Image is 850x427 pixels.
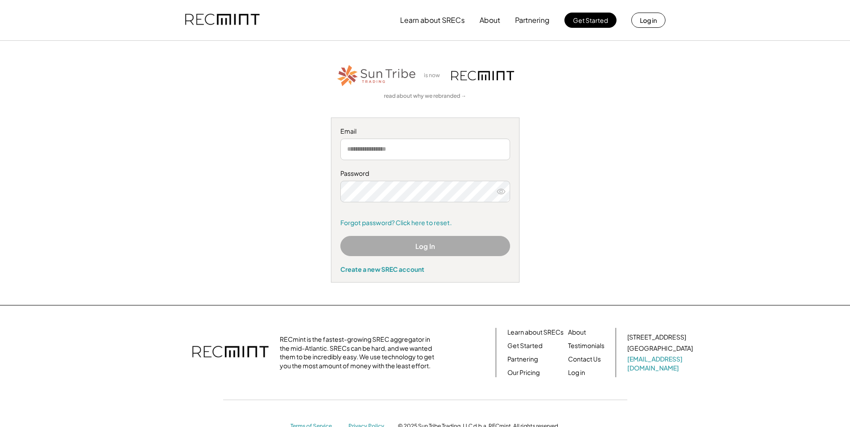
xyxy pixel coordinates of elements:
img: recmint-logotype%403x.png [192,337,269,368]
img: STT_Horizontal_Logo%2B-%2BColor.png [336,63,417,88]
div: RECmint is the fastest-growing SREC aggregator in the mid-Atlantic. SRECs can be hard, and we wan... [280,335,439,370]
div: Password [340,169,510,178]
a: Testimonials [568,341,604,350]
a: Get Started [507,341,542,350]
a: Forgot password? Click here to reset. [340,218,510,227]
button: Partnering [515,11,550,29]
div: [STREET_ADDRESS] [627,333,686,342]
button: About [480,11,500,29]
div: is now [422,72,447,79]
img: recmint-logotype%403x.png [451,71,514,80]
div: Email [340,127,510,136]
div: [GEOGRAPHIC_DATA] [627,344,693,353]
button: Log in [631,13,665,28]
a: Learn about SRECs [507,328,564,337]
a: read about why we rebranded → [384,92,467,100]
a: [EMAIL_ADDRESS][DOMAIN_NAME] [627,355,695,372]
a: Contact Us [568,355,601,364]
a: Our Pricing [507,368,540,377]
button: Log In [340,236,510,256]
img: recmint-logotype%403x.png [185,5,260,35]
a: Partnering [507,355,538,364]
button: Learn about SRECs [400,11,465,29]
button: Get Started [564,13,617,28]
a: Log in [568,368,585,377]
div: Create a new SREC account [340,265,510,273]
a: About [568,328,586,337]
